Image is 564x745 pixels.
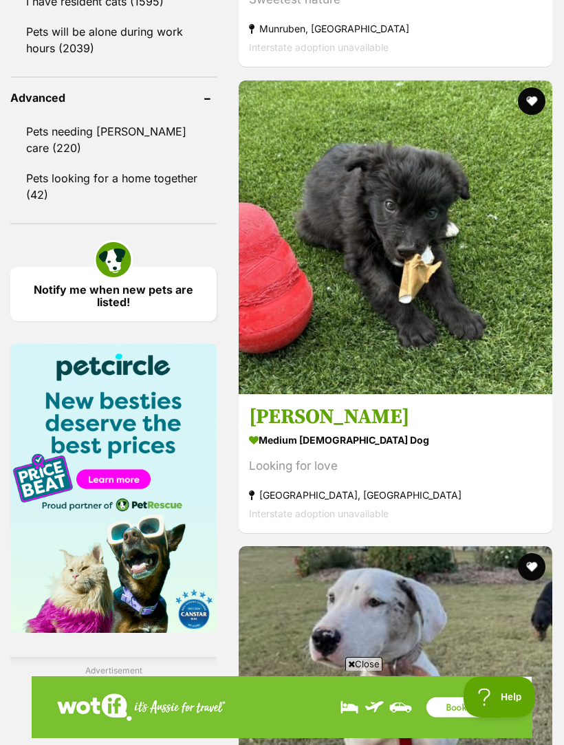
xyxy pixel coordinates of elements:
[239,80,552,394] img: Rodger - Border Collie Dog
[32,676,532,738] iframe: Advertisement
[249,457,542,475] div: Looking for love
[464,676,536,717] iframe: Help Scout Beacon - Open
[10,267,217,321] a: Notify me when new pets are listed!
[518,553,545,581] button: favourite
[10,91,217,104] header: Advanced
[249,20,542,39] strong: Munruben, [GEOGRAPHIC_DATA]
[249,508,389,519] span: Interstate adoption unavailable
[10,117,217,162] a: Pets needing [PERSON_NAME] care (220)
[249,42,389,54] span: Interstate adoption unavailable
[239,393,552,533] a: [PERSON_NAME] medium [DEMOGRAPHIC_DATA] Dog Looking for love [GEOGRAPHIC_DATA], [GEOGRAPHIC_DATA]...
[249,430,542,450] strong: medium [DEMOGRAPHIC_DATA] Dog
[10,344,217,633] img: Pet Circle promo banner
[345,657,382,671] span: Close
[10,17,217,63] a: Pets will be alone during work hours (2039)
[10,164,217,209] a: Pets looking for a home together (42)
[249,404,542,430] h3: [PERSON_NAME]
[518,87,545,115] button: favourite
[249,486,542,504] strong: [GEOGRAPHIC_DATA], [GEOGRAPHIC_DATA]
